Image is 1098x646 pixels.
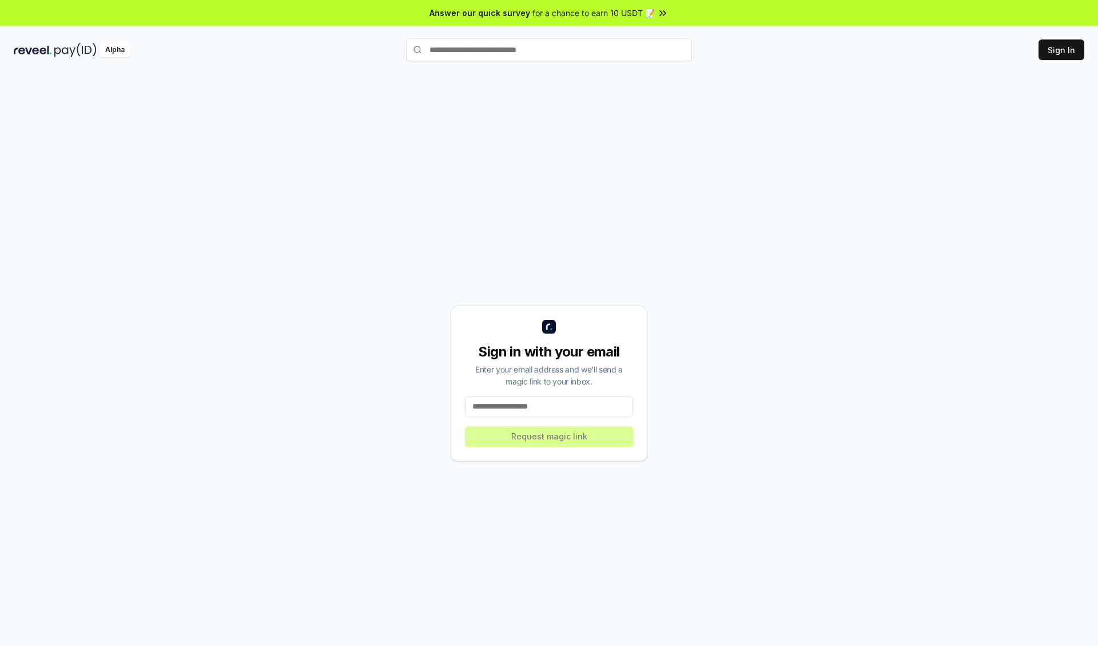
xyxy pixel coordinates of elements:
img: logo_small [542,320,556,334]
span: Answer our quick survey [429,7,530,19]
div: Enter your email address and we’ll send a magic link to your inbox. [465,363,633,387]
div: Alpha [99,43,131,57]
div: Sign in with your email [465,343,633,361]
button: Sign In [1039,39,1084,60]
img: reveel_dark [14,43,52,57]
span: for a chance to earn 10 USDT 📝 [532,7,655,19]
img: pay_id [54,43,97,57]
